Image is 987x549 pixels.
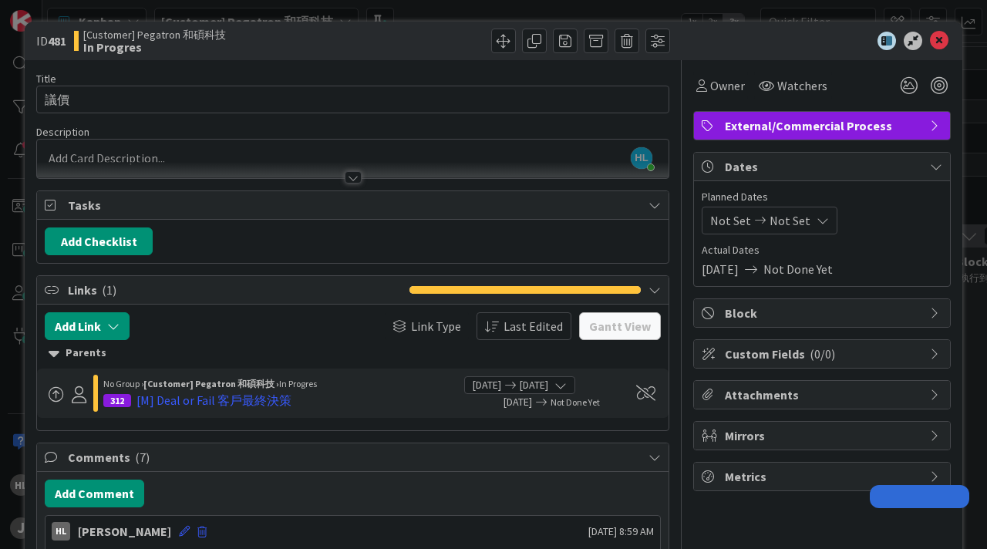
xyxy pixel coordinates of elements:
span: Not Set [770,211,810,230]
button: Last Edited [477,312,571,340]
span: Planned Dates [702,189,942,205]
button: Add Link [45,312,130,340]
span: Tasks [68,196,641,214]
div: HL [52,522,70,541]
span: Last Edited [504,317,563,335]
div: [M] Deal or Fail 客戶最終決策 [136,391,291,409]
b: 481 [48,33,66,49]
label: Title [36,72,56,86]
span: [DATE] [702,260,739,278]
span: Links [68,281,402,299]
span: Attachments [725,386,922,404]
span: HL [631,147,652,169]
span: Block [725,304,922,322]
span: In Progres [279,378,317,389]
span: No Group › [103,378,143,389]
span: Description [36,125,89,139]
span: Watchers [777,76,827,95]
span: Not Set [710,211,751,230]
span: Dates [725,157,922,176]
b: In Progres [83,41,226,53]
div: 312 [103,394,131,407]
input: type card name here... [36,86,669,113]
span: [DATE] 8:59 AM [588,524,654,540]
div: [PERSON_NAME] [78,522,171,541]
span: [DATE] [464,394,532,410]
span: Custom Fields [725,345,922,363]
span: Actual Dates [702,242,942,258]
span: ID [36,32,66,50]
span: External/Commercial Process [725,116,922,135]
span: Comments [68,448,641,466]
span: ( 1 ) [102,282,116,298]
span: ( 7 ) [135,450,150,465]
span: Link Type [411,317,461,335]
span: [Customer] Pegatron 和碩科技 [83,29,226,41]
b: [Customer] Pegatron 和碩科技 › [143,378,279,389]
span: Not Done Yet [763,260,833,278]
span: Not Done Yet [551,396,600,408]
div: Parents [49,345,657,362]
button: Gantt View [579,312,661,340]
button: Add Comment [45,480,144,507]
span: ( 0/0 ) [810,346,835,362]
span: [DATE] [473,377,501,393]
button: Add Checklist [45,227,153,255]
span: [DATE] [520,377,548,393]
span: Owner [710,76,745,95]
span: Metrics [725,467,922,486]
span: Mirrors [725,426,922,445]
